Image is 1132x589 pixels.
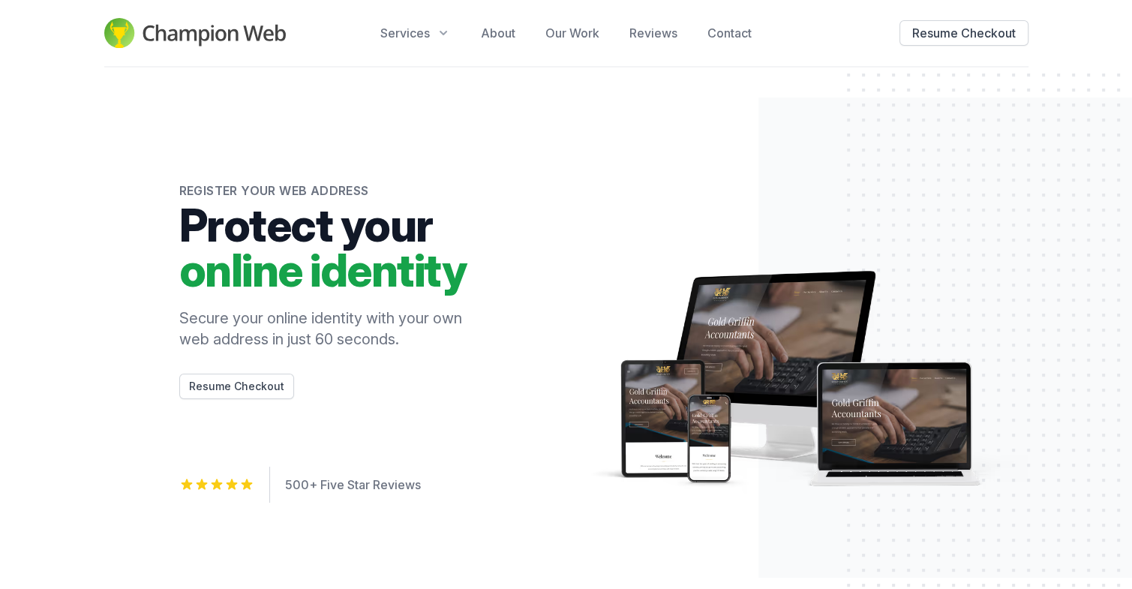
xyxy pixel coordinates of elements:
[179,374,294,399] button: Resume Checkout
[707,24,752,42] a: Contact
[179,203,479,248] span: Protect your
[545,24,599,42] a: Our Work
[629,24,677,42] a: Reviews
[481,24,515,42] a: About
[104,18,287,48] img: Champion Web
[179,182,479,200] span: Register your web address
[899,20,1028,46] button: Resume Checkout
[179,308,479,350] span: Secure your online identity with your own web address in just 60 seconds.
[380,24,451,42] button: Services
[179,248,479,293] span: online identity
[285,477,421,492] a: 500+ Five Star Reviews
[380,24,430,42] span: Services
